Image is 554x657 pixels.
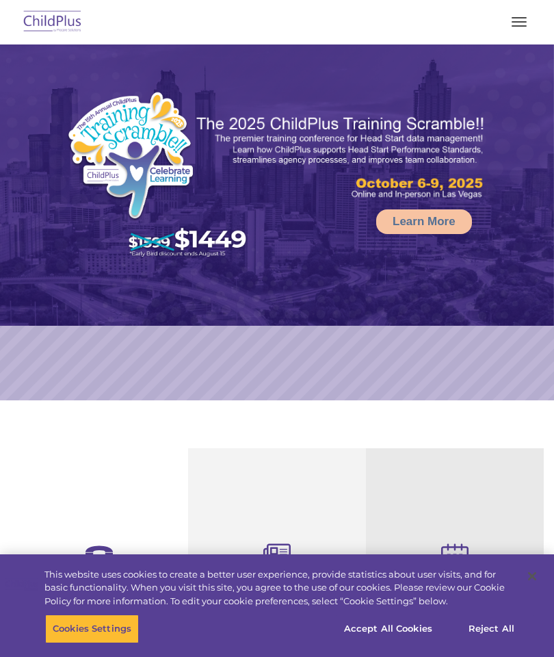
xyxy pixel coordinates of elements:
[449,615,534,643] button: Reject All
[376,209,472,234] a: Learn More
[45,615,139,643] button: Cookies Settings
[44,568,516,608] div: This website uses cookies to create a better user experience, provide statistics about user visit...
[337,615,440,643] button: Accept All Cookies
[21,6,85,38] img: ChildPlus by Procare Solutions
[517,561,547,591] button: Close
